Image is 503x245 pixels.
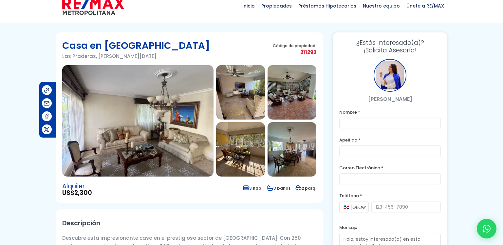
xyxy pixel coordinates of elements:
img: Compartir [43,100,50,107]
span: ¿Estás Interesado(a)? [339,39,441,47]
span: US$ [62,190,92,196]
span: Alquiler [62,183,92,190]
img: Compartir [43,126,50,133]
img: Compartir [43,113,50,120]
span: 2,300 [74,188,92,197]
span: 2 parq. [295,185,316,191]
div: Mery López [374,59,406,92]
h2: Descripción [62,216,316,231]
p: [PERSON_NAME] [339,95,441,103]
img: Casa en Las Praderas [268,122,316,177]
h1: Casa en [GEOGRAPHIC_DATA] [62,39,210,52]
h3: ¡Solicita Asesoría! [339,39,441,54]
span: Código de propiedad: [273,43,316,48]
img: Casa en Las Praderas [62,65,214,177]
img: Casa en Las Praderas [216,122,265,177]
img: Compartir [43,87,50,94]
span: 211292 [273,48,316,56]
img: Casa en Las Praderas [216,65,265,120]
span: 3 hab. [243,185,262,191]
input: 123-456-7890 [371,201,441,213]
label: Teléfono * [339,192,441,200]
label: Apellido * [339,136,441,144]
img: Casa en Las Praderas [268,65,316,120]
label: Nombre * [339,108,441,116]
span: 3 baños [267,185,290,191]
label: Mensaje [339,223,441,232]
p: Las Praderas, [PERSON_NAME][DATE] [62,52,210,60]
label: Correo Electrónico * [339,164,441,172]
